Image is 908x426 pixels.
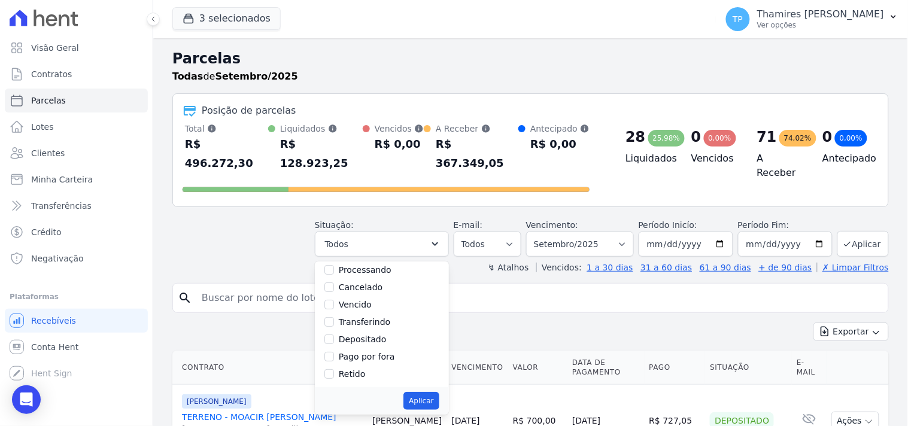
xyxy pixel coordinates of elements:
a: ✗ Limpar Filtros [817,263,889,272]
a: Conta Hent [5,335,148,359]
strong: Setembro/2025 [215,71,298,82]
a: Recebíveis [5,309,148,333]
div: 74,02% [779,130,816,147]
a: Minha Carteira [5,168,148,191]
div: Total [185,123,268,135]
p: de [172,69,298,84]
th: Data de Pagamento [567,351,644,385]
div: R$ 128.923,25 [280,135,363,173]
a: Parcelas [5,89,148,112]
div: 28 [625,127,645,147]
h2: Parcelas [172,48,889,69]
div: Antecipado [530,123,590,135]
div: Posição de parcelas [202,104,296,118]
h4: A Receber [757,151,804,180]
label: Período Fim: [738,219,833,232]
label: Situação: [315,220,354,230]
div: Vencidos [375,123,424,135]
p: Thamires [PERSON_NAME] [757,8,884,20]
a: 31 a 60 dias [640,263,692,272]
a: Visão Geral [5,36,148,60]
span: Transferências [31,200,92,212]
div: Open Intercom Messenger [12,385,41,414]
div: 71 [757,127,777,147]
h4: Antecipado [822,151,869,166]
h4: Liquidados [625,151,672,166]
label: Vencido [339,300,372,309]
div: 0,00% [835,130,867,147]
span: Lotes [31,121,54,133]
label: Vencimento: [526,220,578,230]
a: 1 a 30 dias [587,263,633,272]
span: Contratos [31,68,72,80]
button: Todos [315,232,449,257]
label: Depositado [339,334,387,344]
div: R$ 367.349,05 [436,135,518,173]
button: Aplicar [837,231,889,257]
th: Valor [508,351,567,385]
th: Contrato [172,351,368,385]
div: A Receber [436,123,518,135]
th: Situação [705,351,792,385]
button: 3 selecionados [172,7,281,30]
a: Lotes [5,115,148,139]
div: Liquidados [280,123,363,135]
button: TP Thamires [PERSON_NAME] Ver opções [716,2,908,36]
th: E-mail [792,351,827,385]
a: 61 a 90 dias [700,263,751,272]
span: Clientes [31,147,65,159]
label: Vencidos: [536,263,582,272]
th: Pago [645,351,706,385]
p: Ver opções [757,20,884,30]
span: Visão Geral [31,42,79,54]
button: Aplicar [403,392,439,410]
span: Recebíveis [31,315,76,327]
div: Plataformas [10,290,143,304]
span: TP [733,15,743,23]
span: Conta Hent [31,341,78,353]
a: [DATE] [451,416,479,425]
strong: Todas [172,71,204,82]
label: Cancelado [339,282,382,292]
div: 0 [822,127,833,147]
div: 25,98% [648,130,685,147]
div: R$ 0,00 [375,135,424,154]
label: Período Inicío: [639,220,697,230]
div: R$ 496.272,30 [185,135,268,173]
label: Pago por fora [339,352,395,361]
label: Retido [339,369,366,379]
h4: Vencidos [691,151,738,166]
label: E-mail: [454,220,483,230]
a: Negativação [5,247,148,270]
label: Transferindo [339,317,391,327]
a: Contratos [5,62,148,86]
th: Vencimento [447,351,508,385]
a: Clientes [5,141,148,165]
div: 0 [691,127,702,147]
span: Negativação [31,252,84,264]
span: [PERSON_NAME] [182,394,251,409]
span: Todos [325,237,348,251]
input: Buscar por nome do lote ou do cliente [195,286,883,310]
span: Crédito [31,226,62,238]
button: Exportar [813,322,889,341]
a: Crédito [5,220,148,244]
a: Transferências [5,194,148,218]
label: ↯ Atalhos [488,263,529,272]
span: Minha Carteira [31,174,93,185]
span: Parcelas [31,95,66,106]
i: search [178,291,192,305]
div: R$ 0,00 [530,135,590,154]
div: 0,00% [704,130,736,147]
a: + de 90 dias [759,263,812,272]
label: Processando [339,265,391,275]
